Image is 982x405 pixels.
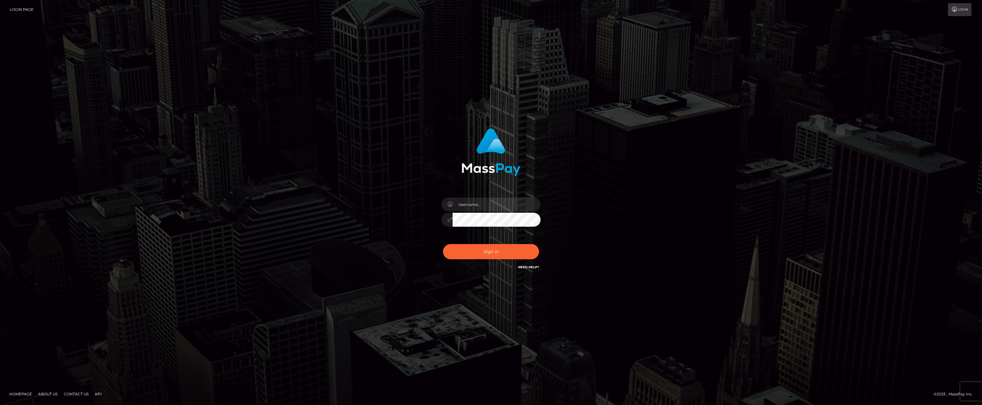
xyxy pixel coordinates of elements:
[36,389,60,399] a: About Us
[443,244,539,259] button: Sign in
[518,265,539,269] a: Need Help?
[7,389,34,399] a: Homepage
[948,3,971,16] a: Login
[934,391,977,398] div: © 2025 , MassPay Inc.
[61,389,91,399] a: Contact Us
[10,3,33,16] a: Login Page
[92,389,104,399] a: API
[453,198,541,211] input: Username...
[462,128,520,176] img: MassPay Login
